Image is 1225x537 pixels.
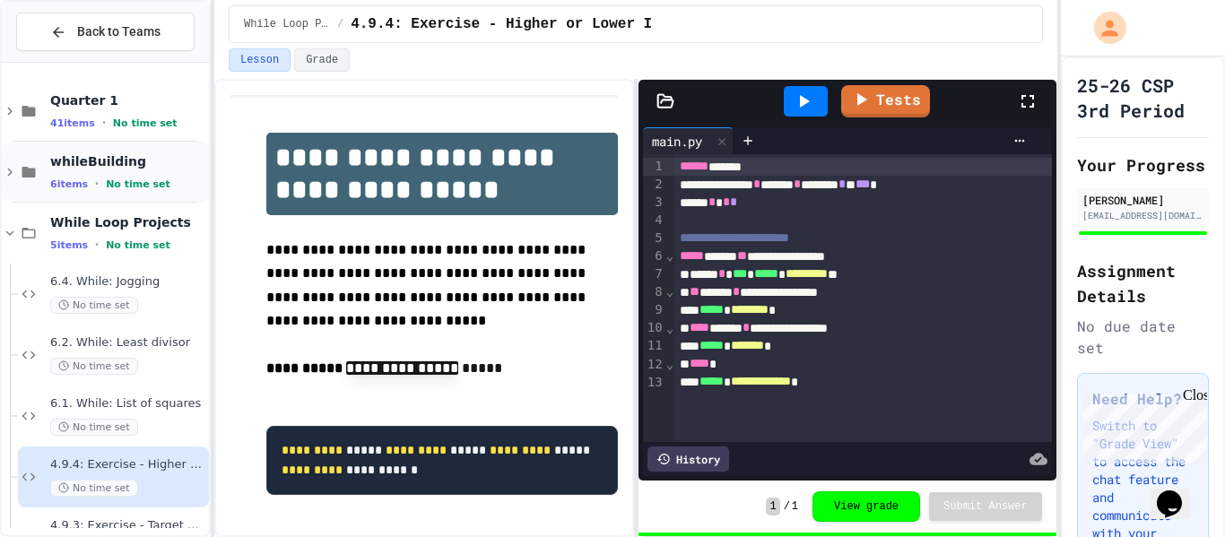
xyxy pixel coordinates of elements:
span: / [337,17,343,31]
button: Submit Answer [929,492,1042,521]
div: Chat with us now!Close [7,7,124,114]
div: 10 [643,319,665,337]
span: 4.9.3: Exercise - Target Sum [50,518,205,533]
div: 12 [643,356,665,374]
h1: 25-26 CSP 3rd Period [1077,73,1209,123]
span: No time set [106,178,170,190]
button: View grade [812,491,920,522]
span: Fold line [665,357,674,371]
span: No time set [50,419,138,436]
span: 41 items [50,117,95,129]
span: / [784,499,790,514]
div: main.py [643,127,734,154]
span: No time set [113,117,178,129]
div: 2 [643,176,665,194]
span: Fold line [665,321,674,335]
span: • [95,177,99,191]
span: No time set [50,297,138,314]
h2: Your Progress [1077,152,1209,178]
iframe: chat widget [1076,387,1207,463]
span: No time set [50,480,138,497]
span: 6.1. While: List of squares [50,396,205,411]
h2: Assignment Details [1077,258,1209,308]
span: 6 items [50,178,88,190]
div: 9 [643,301,665,319]
div: 6 [643,247,665,265]
span: While Loop Projects [50,214,205,230]
button: Lesson [229,48,291,72]
div: History [647,446,729,472]
a: Tests [841,85,930,117]
iframe: chat widget [1150,465,1207,519]
span: Submit Answer [943,499,1028,514]
div: [PERSON_NAME] [1082,192,1203,208]
div: 5 [643,230,665,247]
div: 13 [643,374,665,392]
div: My Account [1075,7,1131,48]
span: Fold line [665,248,674,263]
span: 5 items [50,239,88,251]
span: Quarter 1 [50,92,205,108]
span: No time set [50,358,138,375]
button: Grade [294,48,350,72]
div: 4 [643,212,665,230]
div: 11 [643,337,665,355]
div: 1 [643,158,665,176]
span: 1 [792,499,798,514]
span: Back to Teams [77,22,161,41]
span: Fold line [665,284,674,299]
div: 7 [643,265,665,283]
div: 3 [643,194,665,212]
span: • [102,116,106,130]
div: [EMAIL_ADDRESS][DOMAIN_NAME] [1082,209,1203,222]
div: No due date set [1077,316,1209,359]
span: 1 [766,498,779,515]
span: • [95,238,99,252]
span: While Loop Projects [244,17,330,31]
div: main.py [643,132,711,151]
span: 4.9.4: Exercise - Higher or Lower I [50,457,205,472]
span: 4.9.4: Exercise - Higher or Lower I [351,13,652,35]
span: No time set [106,239,170,251]
div: 8 [643,283,665,301]
button: Back to Teams [16,13,195,51]
span: whileBuilding [50,153,205,169]
span: 6.4. While: Jogging [50,274,205,290]
span: 6.2. While: Least divisor [50,335,205,351]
